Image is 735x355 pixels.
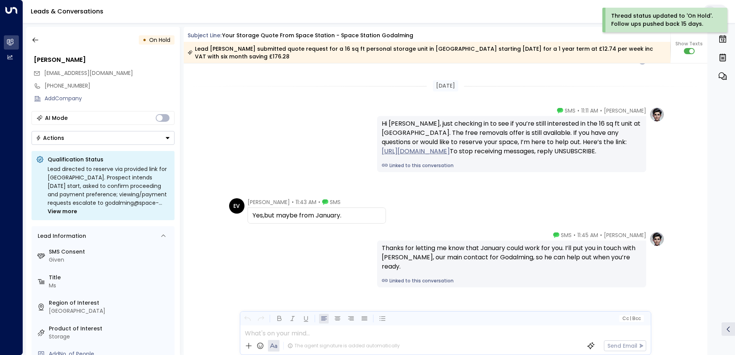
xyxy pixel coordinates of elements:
button: Cc|Bcc [619,315,644,322]
a: Linked to this conversation [382,277,642,284]
div: Storage [49,333,171,341]
span: 11:45 AM [577,231,598,239]
div: [DATE] [433,80,458,91]
div: Button group with a nested menu [32,131,175,145]
div: Ms [49,282,171,290]
span: [PERSON_NAME] [248,198,290,206]
div: [PHONE_NUMBER] [45,82,175,90]
div: Lead directed to reserve via provided link for [GEOGRAPHIC_DATA]. Prospect intends [DATE] start, ... [48,165,170,216]
span: SMS [561,231,572,239]
div: Yes,but maybe from January. [253,211,381,220]
label: Region of Interest [49,299,171,307]
span: • [574,231,575,239]
button: Actions [32,131,175,145]
div: AI Mode [45,114,68,122]
div: Lead Information [35,232,86,240]
div: Actions [36,134,64,141]
span: Subject Line: [188,32,221,39]
label: SMS Consent [49,248,171,256]
label: Product of Interest [49,325,171,333]
div: EV [229,198,244,214]
p: Qualification Status [48,156,170,163]
div: Your storage quote from Space Station - Space Station Godalming [222,32,413,40]
span: View more [48,207,77,216]
a: Leads & Conversations [31,7,103,16]
div: Thanks for letting me know that January could work for you. I’ll put you in touch with [PERSON_NA... [382,244,642,271]
span: | [630,316,631,321]
span: 11:11 AM [581,107,598,114]
button: Redo [256,314,266,323]
div: AddCompany [45,95,175,103]
div: Hi [PERSON_NAME], just checking in to see if you’re still interested in the 16 sq ft unit at [GEO... [382,119,642,156]
div: Thread status updated to 'On Hold'. Follow ups pushed back 15 days. [611,12,717,28]
span: 11:43 AM [296,198,316,206]
span: Cc Bcc [622,316,640,321]
span: • [318,198,320,206]
div: Lead [PERSON_NAME] submitted quote request for a 16 sq ft personal storage unit in [GEOGRAPHIC_DA... [188,45,666,60]
span: • [600,107,602,114]
a: Linked to this conversation [382,162,642,169]
span: • [292,198,294,206]
span: [PERSON_NAME] [604,231,646,239]
div: • [143,33,146,47]
span: w.erzsebet63@gmail.com [44,69,133,77]
label: Title [49,274,171,282]
div: [GEOGRAPHIC_DATA] [49,307,171,315]
span: • [600,231,602,239]
span: On Hold [149,36,170,44]
img: profile-logo.png [649,107,665,122]
div: [PERSON_NAME] [34,55,175,65]
span: Show Texts [675,40,703,47]
button: Undo [243,314,252,323]
img: profile-logo.png [649,231,665,247]
span: SMS [330,198,341,206]
span: [PERSON_NAME] [604,107,646,114]
a: [URL][DOMAIN_NAME] [382,147,450,156]
span: SMS [565,107,575,114]
div: The agent signature is added automatically [288,342,400,349]
span: • [577,107,579,114]
div: Given [49,256,171,264]
span: [EMAIL_ADDRESS][DOMAIN_NAME] [44,69,133,77]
